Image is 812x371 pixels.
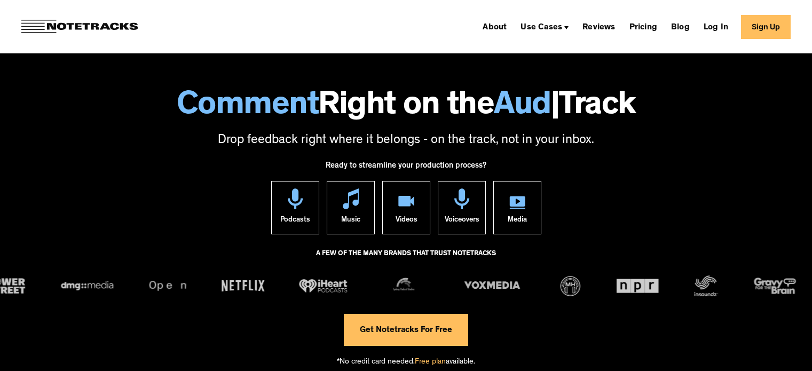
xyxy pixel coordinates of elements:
[326,155,486,181] div: Ready to streamline your production process?
[327,181,375,234] a: Music
[395,209,417,234] div: Videos
[11,91,801,124] h1: Right on the Track
[578,18,619,35] a: Reviews
[508,209,527,234] div: Media
[521,23,562,32] div: Use Cases
[516,18,573,35] div: Use Cases
[177,91,319,124] span: Comment
[341,209,360,234] div: Music
[493,181,541,234] a: Media
[11,132,801,150] p: Drop feedback right where it belongs - on the track, not in your inbox.
[551,91,559,124] span: |
[280,209,310,234] div: Podcasts
[478,18,511,35] a: About
[415,358,446,366] span: Free plan
[494,91,551,124] span: Aud
[699,18,732,35] a: Log In
[316,245,496,274] div: A FEW OF THE MANY BRANDS THAT TRUST NOTETRACKS
[667,18,694,35] a: Blog
[382,181,430,234] a: Videos
[741,15,791,39] a: Sign Up
[625,18,661,35] a: Pricing
[438,181,486,234] a: Voiceovers
[444,209,479,234] div: Voiceovers
[271,181,319,234] a: Podcasts
[344,314,468,346] a: Get Notetracks For Free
